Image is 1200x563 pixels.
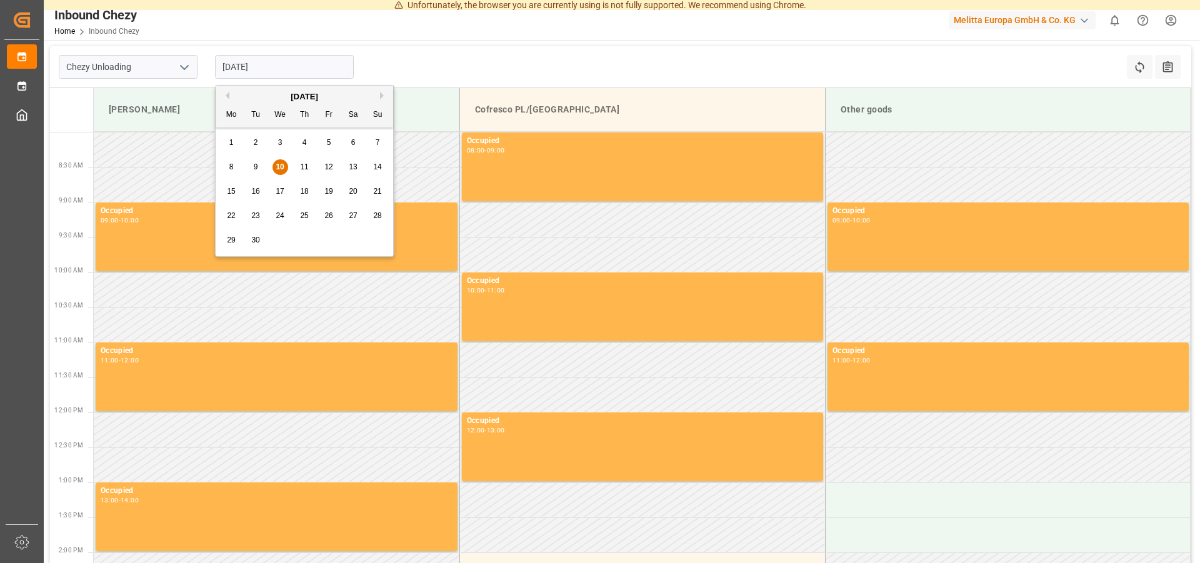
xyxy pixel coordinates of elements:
span: 7 [376,138,380,147]
div: 13:00 [487,427,505,433]
span: 6 [351,138,356,147]
span: 10:30 AM [54,302,83,309]
div: Th [297,107,312,123]
div: - [484,287,486,293]
div: Choose Tuesday, September 16th, 2025 [248,184,264,199]
div: 09:00 [487,147,505,153]
div: Choose Wednesday, September 17th, 2025 [272,184,288,199]
div: 11:00 [101,357,119,363]
button: Melitta Europa GmbH & Co. KG [949,8,1101,32]
div: Choose Monday, September 8th, 2025 [224,159,239,175]
div: Occupied [467,275,818,287]
div: Su [370,107,386,123]
div: Choose Saturday, September 13th, 2025 [346,159,361,175]
div: 11:00 [487,287,505,293]
div: Choose Tuesday, September 23rd, 2025 [248,208,264,224]
div: - [119,497,121,503]
span: 1:00 PM [59,477,83,484]
div: 08:00 [467,147,485,153]
span: 5 [327,138,331,147]
span: 11 [300,162,308,171]
div: [PERSON_NAME] [104,98,449,121]
div: Choose Monday, September 15th, 2025 [224,184,239,199]
span: 10 [276,162,284,171]
div: 12:00 [852,357,871,363]
span: 9 [254,162,258,171]
span: 25 [300,211,308,220]
span: 12:30 PM [54,442,83,449]
div: Choose Friday, September 26th, 2025 [321,208,337,224]
div: Choose Thursday, September 25th, 2025 [297,208,312,224]
div: Mo [224,107,239,123]
div: Choose Thursday, September 11th, 2025 [297,159,312,175]
span: 17 [276,187,284,196]
div: Choose Monday, September 1st, 2025 [224,135,239,151]
div: 13:00 [101,497,119,503]
div: Choose Tuesday, September 30th, 2025 [248,232,264,248]
span: 16 [251,187,259,196]
div: Occupied [832,205,1184,217]
div: Choose Friday, September 19th, 2025 [321,184,337,199]
button: Help Center [1129,6,1157,34]
span: 21 [373,187,381,196]
span: 18 [300,187,308,196]
div: Choose Sunday, September 21st, 2025 [370,184,386,199]
span: 30 [251,236,259,244]
div: Choose Saturday, September 6th, 2025 [346,135,361,151]
span: 11:30 AM [54,372,83,379]
span: 9:30 AM [59,232,83,239]
div: Choose Sunday, September 28th, 2025 [370,208,386,224]
div: - [119,217,121,223]
span: 20 [349,187,357,196]
div: 10:00 [467,287,485,293]
span: 11:00 AM [54,337,83,344]
div: Occupied [101,345,452,357]
div: Occupied [467,415,818,427]
div: - [851,217,852,223]
div: Fr [321,107,337,123]
div: 12:00 [121,357,139,363]
div: Cofresco PL/[GEOGRAPHIC_DATA] [470,98,815,121]
span: 19 [324,187,332,196]
div: 09:00 [832,217,851,223]
span: 24 [276,211,284,220]
div: Other goods [836,98,1181,121]
span: 2:00 PM [59,547,83,554]
span: 8:30 AM [59,162,83,169]
div: Choose Sunday, September 7th, 2025 [370,135,386,151]
span: 26 [324,211,332,220]
div: 14:00 [121,497,139,503]
span: 8 [229,162,234,171]
span: 1 [229,138,234,147]
span: 28 [373,211,381,220]
span: 12 [324,162,332,171]
div: 10:00 [852,217,871,223]
span: 22 [227,211,235,220]
div: Choose Monday, September 29th, 2025 [224,232,239,248]
span: 9:00 AM [59,197,83,204]
span: 10:00 AM [54,267,83,274]
span: 27 [349,211,357,220]
div: Choose Friday, September 12th, 2025 [321,159,337,175]
div: Choose Wednesday, September 24th, 2025 [272,208,288,224]
div: Choose Tuesday, September 2nd, 2025 [248,135,264,151]
span: 29 [227,236,235,244]
div: 11:00 [832,357,851,363]
div: - [484,427,486,433]
div: Occupied [101,205,452,217]
div: Tu [248,107,264,123]
div: 10:00 [121,217,139,223]
span: 23 [251,211,259,220]
div: Choose Monday, September 22nd, 2025 [224,208,239,224]
span: 3 [278,138,282,147]
a: Home [54,27,75,36]
span: 1:30 PM [59,512,83,519]
input: DD.MM.YYYY [215,55,354,79]
div: 12:00 [467,427,485,433]
span: 13 [349,162,357,171]
div: Choose Wednesday, September 3rd, 2025 [272,135,288,151]
span: 12:00 PM [54,407,83,414]
div: Choose Thursday, September 4th, 2025 [297,135,312,151]
button: show 0 new notifications [1101,6,1129,34]
span: 4 [302,138,307,147]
